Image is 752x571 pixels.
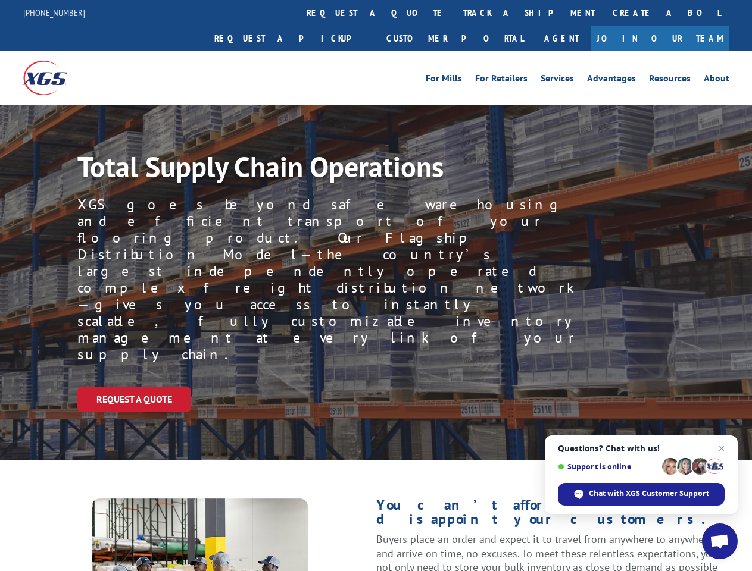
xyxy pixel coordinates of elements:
[587,74,636,87] a: Advantages
[704,74,729,87] a: About
[426,74,462,87] a: For Mills
[532,26,591,51] a: Agent
[558,462,658,471] span: Support is online
[558,483,725,506] span: Chat with XGS Customer Support
[77,196,577,363] p: XGS goes beyond safe warehousing and efficient transport of your flooring product. Our Flagship D...
[77,387,191,412] a: Request a Quote
[591,26,729,51] a: Join Our Team
[77,152,560,187] h1: Total Supply Chain Operations
[541,74,574,87] a: Services
[475,74,528,87] a: For Retailers
[23,7,85,18] a: [PHONE_NUMBER]
[702,523,738,559] a: Open chat
[205,26,377,51] a: Request a pickup
[649,74,691,87] a: Resources
[376,498,729,532] h1: You can’t afford to disappoint your customers.
[558,444,725,453] span: Questions? Chat with us!
[589,488,709,499] span: Chat with XGS Customer Support
[377,26,532,51] a: Customer Portal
